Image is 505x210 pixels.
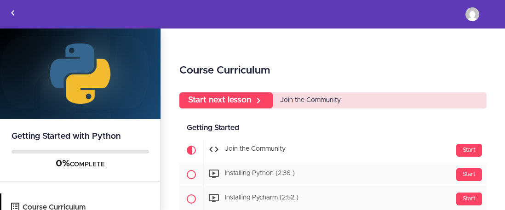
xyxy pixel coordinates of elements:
svg: Back to courses [7,7,18,18]
span: Join the Community [225,146,286,153]
span: 0% [56,159,70,168]
img: irving.green@gmail.com [465,7,479,21]
div: Start [456,193,482,205]
span: Current item [179,138,203,162]
div: Start [456,168,482,181]
div: COMPLETE [11,158,149,170]
span: Installing Python (2:36 ) [225,170,295,177]
a: Start next lesson [179,92,273,108]
h2: Course Curriculum [179,63,487,79]
a: Start Installing Python (2:36 ) [179,163,487,187]
a: Back to courses [0,0,25,28]
span: Installing Pycharm (2:52 ) [225,195,298,201]
a: Current item Start Join the Community [179,138,487,162]
div: Getting Started [179,118,487,138]
div: Start [456,144,482,157]
span: Join the Community [280,97,341,103]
